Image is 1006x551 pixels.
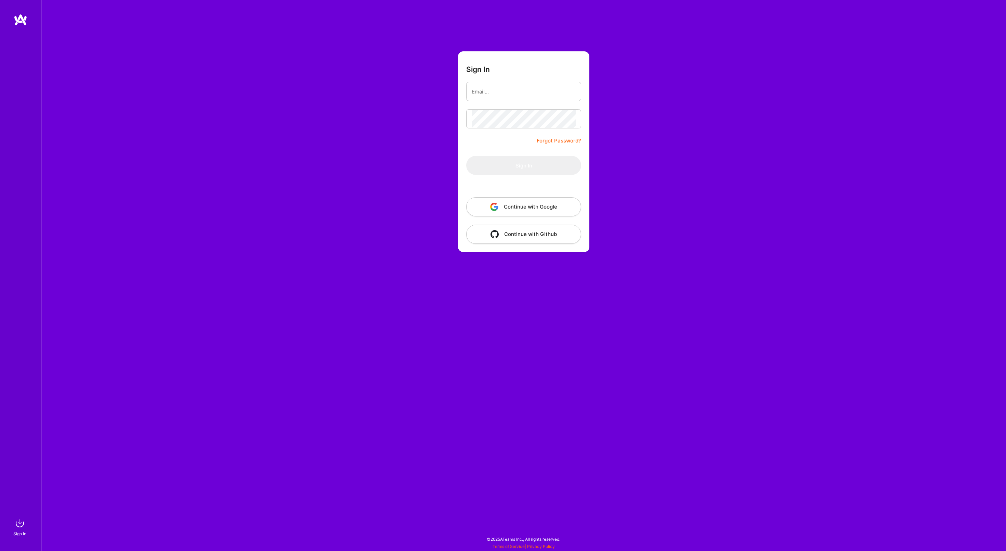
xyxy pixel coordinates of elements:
[491,230,499,238] img: icon
[466,156,581,175] button: Sign In
[472,83,576,100] input: Email...
[466,65,490,74] h3: Sign In
[493,544,555,549] span: |
[466,225,581,244] button: Continue with Github
[13,530,26,537] div: Sign In
[527,544,555,549] a: Privacy Policy
[537,137,581,145] a: Forgot Password?
[490,203,498,211] img: icon
[41,530,1006,548] div: © 2025 ATeams Inc., All rights reserved.
[13,516,27,530] img: sign in
[14,14,27,26] img: logo
[14,516,27,537] a: sign inSign In
[466,197,581,216] button: Continue with Google
[493,544,525,549] a: Terms of Service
